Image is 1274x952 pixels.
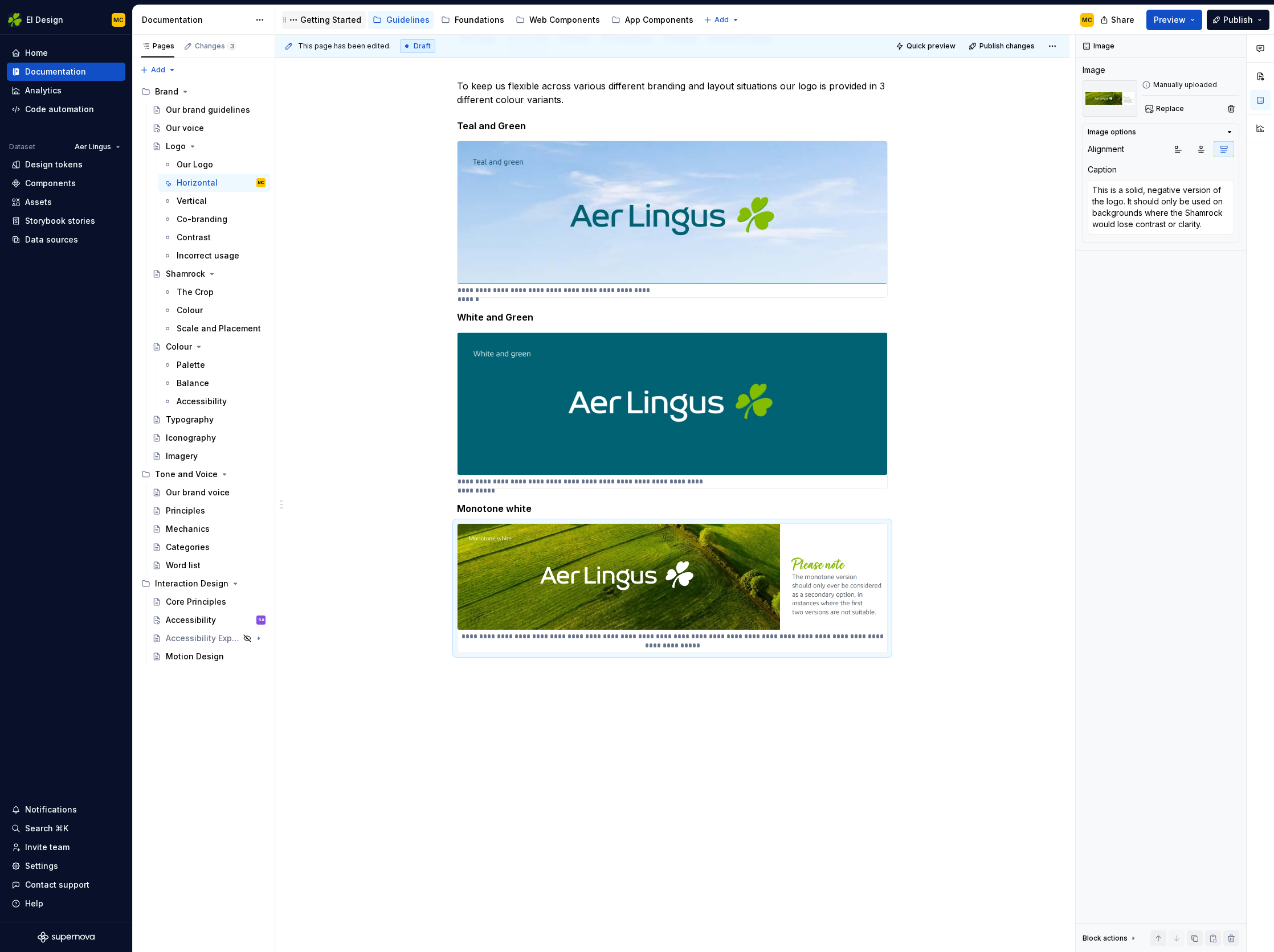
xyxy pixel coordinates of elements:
[166,450,198,462] div: Imagery
[455,14,504,26] div: Foundations
[1082,15,1092,24] div: MC
[7,212,125,230] a: Storybook stories
[458,333,887,475] img: 81e32a57-5f46-462a-9017-53a7decd8ef9.jpeg
[148,447,270,465] a: Imagery
[511,11,605,29] a: Web Components
[166,268,205,280] div: Shamrock
[166,541,210,553] div: Categories
[1142,80,1239,89] div: Manually uploaded
[1088,128,1136,137] div: Image options
[166,523,210,535] div: Mechanics
[195,42,236,51] div: Changes
[1083,80,1137,117] img: ef8d61ef-c134-4a22-8046-8f367576395b.jpeg
[166,596,226,608] div: Core Principles
[177,396,227,407] div: Accessibility
[9,142,35,151] div: Dataset
[177,195,207,207] div: Vertical
[148,101,270,119] a: Our brand guidelines
[158,319,270,338] a: Scale and Placement
[137,465,270,483] div: Tone and Voice
[1083,930,1138,946] div: Block actions
[166,633,239,644] div: Accessibility Explained
[148,538,270,556] a: Categories
[137,62,179,78] button: Add
[1223,14,1253,26] span: Publish
[177,232,211,243] div: Contrast
[148,520,270,538] a: Mechanics
[282,11,366,29] a: Getting Started
[7,174,125,192] a: Components
[177,214,227,225] div: Co-branding
[1088,180,1234,235] textarea: This is a solid, negative version of the logo. It should only be used on backgrounds where the Sh...
[148,556,270,575] a: Word list
[457,79,888,106] p: To keep us flexible across various different branding and layout situations our logo is provided ...
[141,42,174,51] div: Pages
[113,15,124,24] div: MC
[2,7,130,32] button: EI DesignMC
[607,11,698,29] a: App Components
[148,647,270,666] a: Motion Design
[25,823,68,834] div: Search ⌘K
[457,503,888,514] h5: Monotone white
[70,139,125,155] button: Aer Lingus
[625,14,693,26] div: App Components
[166,560,201,571] div: Word list
[1142,101,1189,117] button: Replace
[25,215,95,227] div: Storybook stories
[148,119,270,137] a: Our voice
[177,250,239,261] div: Incorrect usage
[227,42,236,51] span: 3
[1088,143,1124,155] div: Alignment
[148,502,270,520] a: Principles
[457,120,888,132] h5: Teal and Green
[166,505,205,516] div: Principles
[166,651,224,662] div: Motion Design
[7,81,125,100] a: Analytics
[25,66,86,77] div: Documentation
[158,356,270,374] a: Palette
[25,159,83,170] div: Design tokens
[166,614,216,626] div: Accessibility
[177,177,218,188] div: Horizontal
[906,42,955,51] span: Quick preview
[148,593,270,611] a: Core Principles
[151,65,165,75] span: Add
[38,932,95,943] svg: Supernova Logo
[368,11,434,29] a: Guidelines
[25,860,58,872] div: Settings
[166,414,214,425] div: Typography
[7,819,125,838] button: Search ⌘K
[25,804,77,815] div: Notifications
[158,192,270,210] a: Vertical
[148,483,270,502] a: Our brand voice
[7,193,125,211] a: Assets
[1207,10,1269,30] button: Publish
[458,141,887,284] img: 06fb3fb5-8305-439a-b8a3-5f52839b380f.jpeg
[177,286,214,298] div: The Crop
[298,42,391,51] span: This page has been edited.
[8,13,22,27] img: 56b5df98-d96d-4d7e-807c-0afdf3bdaefa.png
[166,432,216,444] div: Iconography
[7,894,125,913] button: Help
[177,359,205,371] div: Palette
[700,12,743,28] button: Add
[25,196,52,208] div: Assets
[158,210,270,228] a: Co-branding
[258,614,264,626] div: SA
[166,487,230,498] div: Our brand voice
[137,83,270,666] div: Page tree
[148,338,270,356] a: Colour
[158,174,270,192] a: HorizontalMC
[414,42,431,51] span: Draft
[457,311,888,323] h5: White and Green
[7,838,125,856] a: Invite team
[166,141,186,152] div: Logo
[1088,128,1234,137] button: Image options
[25,47,48,59] div: Home
[25,104,94,115] div: Code automation
[1146,10,1202,30] button: Preview
[1088,164,1117,175] div: Caption
[158,247,270,265] a: Incorrect usage
[25,898,43,909] div: Help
